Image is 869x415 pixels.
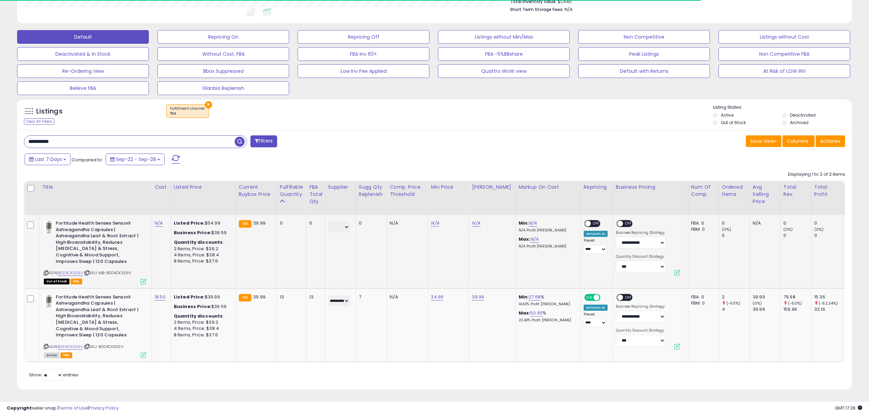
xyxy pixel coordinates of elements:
a: Privacy Policy [89,405,119,411]
div: 0 [783,220,811,226]
div: 13 [280,294,301,300]
p: 23.43% Profit [PERSON_NAME] [519,318,575,323]
div: 0 [722,220,750,226]
span: 39.99 [253,220,265,226]
div: 0 [309,220,320,226]
small: FBA [239,294,251,302]
button: FBA -5%BBshare [438,47,570,61]
label: Archived [790,120,808,125]
div: Avg Selling Price [753,184,778,205]
label: Business Repricing Strategy: [616,230,665,235]
img: 318YjaJckML._SL40_.jpg [44,220,54,234]
p: 14.63% Profit [PERSON_NAME] [519,302,575,307]
button: Filters [250,135,277,147]
button: Columns [782,135,815,147]
button: Sep-22 - Sep-28 [106,153,165,165]
a: N/A [431,220,439,227]
span: OFF [623,221,634,227]
div: Min Price [431,184,466,191]
div: 2 Items, Price: $39.2 [174,246,231,252]
button: Glanbia Replenish [157,81,289,95]
div: Markup on Cost [519,184,578,191]
b: Fortitude Health Senses Sensoril Ashwagandha Capsules | Ashwagandha Leaf & Root Extract | High Bi... [56,220,139,266]
button: Last 7 Days [25,153,70,165]
span: ON [585,294,594,300]
div: FBM: 0 [691,226,714,232]
div: -79.98 [845,294,859,300]
div: N/A [753,220,775,226]
div: 0 [814,232,842,239]
span: 39.99 [253,294,265,300]
div: 2 Items, Price: $39.2 [174,319,231,325]
span: Show: entries [29,372,78,378]
span: All listings currently available for purchase on Amazon [44,352,60,358]
a: 34.99 [431,294,443,300]
div: N/A [390,220,423,226]
div: Listed Price [174,184,233,191]
div: 2 [722,294,750,300]
div: 8 Items, Price: $37.6 [174,332,231,338]
div: 32.16 [814,306,842,312]
a: 39.99 [472,294,484,300]
a: N/A [529,220,537,227]
div: 4 [722,306,750,312]
button: Default [17,30,149,44]
div: 13 [309,294,320,300]
div: ASIN: [44,220,146,284]
button: Quattro WoW view [438,64,570,78]
th: The percentage added to the cost of goods (COGS) that forms the calculator for Min & Max prices. [516,181,581,215]
div: Displaying 1 to 2 of 2 items [788,171,845,178]
div: 0 [722,232,750,239]
div: $54.99 [174,220,231,226]
div: Sugg Qty Replenish [359,184,384,198]
button: At Risk of LOW INV [718,64,850,78]
h5: Listings [36,107,63,116]
div: Clear All Filters [24,118,54,125]
div: 0 [814,220,842,226]
div: Current Buybox Price [239,184,274,198]
th: CSV column name: cust_attr_1_Supplier [325,181,356,215]
div: Title [42,184,149,191]
div: $39.99 [174,294,231,300]
span: OFF [591,221,602,227]
div: % [519,294,575,307]
a: N/A [472,220,480,227]
span: OFF [623,294,634,300]
span: Last 7 Days [35,156,62,163]
button: × [205,101,212,108]
button: Repricing Off [298,30,429,44]
div: Amazon AI [584,305,608,311]
button: Peak Listings [578,47,710,61]
button: Re-Ordering View [17,64,149,78]
b: Fortitude Health Senses Sensoril Ashwagandha Capsules | Ashwagandha Leaf & Root Extract | High Bi... [56,294,139,340]
span: Compared to: [72,157,103,163]
div: 0.00 [845,220,859,226]
span: Fulfillment channel : [170,106,205,116]
div: FBA Total Qty [309,184,322,205]
a: B0DXCK3S6V [58,270,83,276]
button: Believe FBA [17,81,149,95]
div: 8 Items, Price: $37.6 [174,258,231,264]
small: (-50%) [726,300,740,306]
label: Quantity Discount Strategy: [616,328,665,333]
a: Terms of Use [59,405,88,411]
button: Bbox Suppressed [157,64,289,78]
img: 318YjaJckML._SL40_.jpg [44,294,54,308]
button: Listings without Cost [718,30,850,44]
div: 0 [783,232,811,239]
a: N/A [155,220,163,227]
b: Min: [519,294,529,300]
label: Business Repricing Strategy: [616,304,665,309]
span: | SKU: B0DXCK3S6V [84,344,124,349]
div: FBA: 0 [691,294,714,300]
th: Please note that this number is a calculation based on your required days of coverage and your ve... [356,181,387,215]
div: Amazon AI [584,231,608,237]
small: (0%) [814,227,824,232]
button: Save View [746,135,781,147]
div: N/A [390,294,423,300]
div: 39.99 [753,306,780,312]
div: : [174,313,231,319]
small: FBA [239,220,251,228]
b: Business Price: [174,303,211,310]
button: Non Competitive [578,30,710,44]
